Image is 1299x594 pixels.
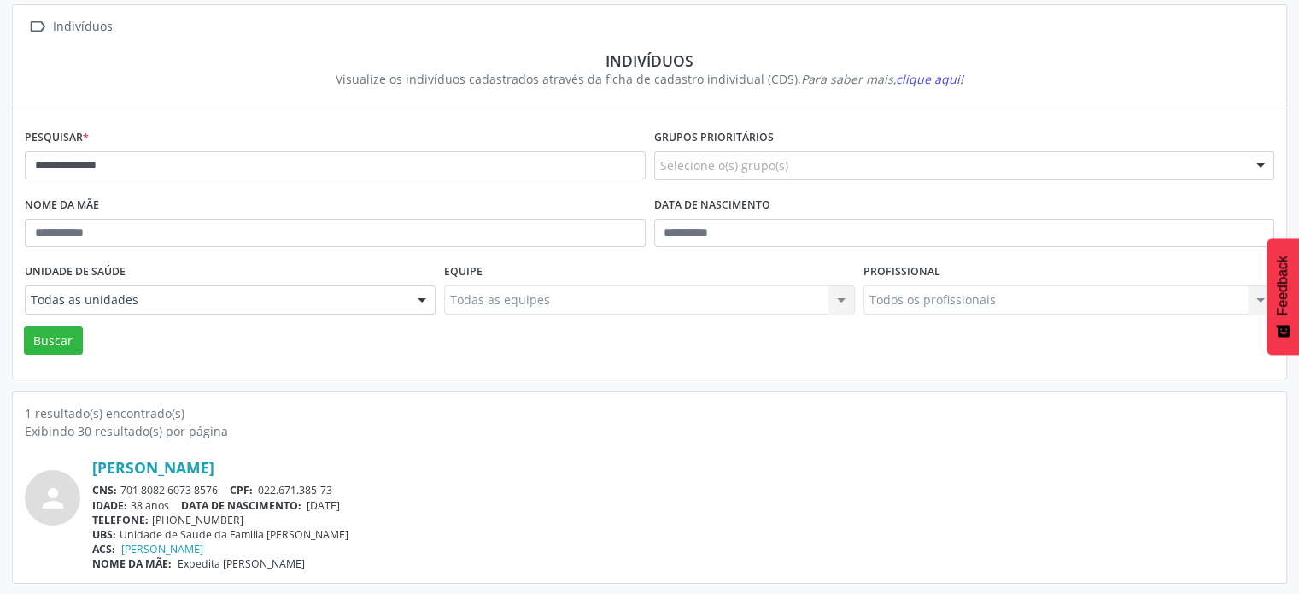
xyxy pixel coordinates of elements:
[25,15,115,39] a:  Indivíduos
[444,259,483,285] label: Equipe
[25,192,99,219] label: Nome da mãe
[92,556,172,571] span: NOME DA MÃE:
[25,404,1274,422] div: 1 resultado(s) encontrado(s)
[896,71,963,87] span: clique aqui!
[1275,256,1290,315] span: Feedback
[24,326,83,356] button: Buscar
[50,15,115,39] div: Indivíduos
[25,15,50,39] i: 
[25,125,89,151] label: Pesquisar
[307,498,340,513] span: [DATE]
[92,513,1274,527] div: [PHONE_NUMBER]
[660,156,788,174] span: Selecione o(s) grupo(s)
[92,527,116,542] span: UBS:
[801,71,963,87] i: Para saber mais,
[654,192,770,219] label: Data de nascimento
[654,125,774,151] label: Grupos prioritários
[31,291,401,309] span: Todas as unidades
[92,458,214,477] a: [PERSON_NAME]
[230,483,253,497] span: CPF:
[92,483,1274,497] div: 701 8082 6073 8576
[25,422,1274,440] div: Exibindo 30 resultado(s) por página
[25,259,126,285] label: Unidade de saúde
[178,556,305,571] span: Expedita [PERSON_NAME]
[92,483,117,497] span: CNS:
[258,483,332,497] span: 022.671.385-73
[92,498,1274,513] div: 38 anos
[863,259,940,285] label: Profissional
[92,527,1274,542] div: Unidade de Saude da Familia [PERSON_NAME]
[38,483,68,514] i: person
[1267,238,1299,355] button: Feedback - Mostrar pesquisa
[181,498,301,513] span: DATA DE NASCIMENTO:
[37,51,1262,70] div: Indivíduos
[92,498,127,513] span: IDADE:
[92,513,149,527] span: TELEFONE:
[37,70,1262,88] div: Visualize os indivíduos cadastrados através da ficha de cadastro individual (CDS).
[121,542,203,556] a: [PERSON_NAME]
[92,542,115,556] span: ACS:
